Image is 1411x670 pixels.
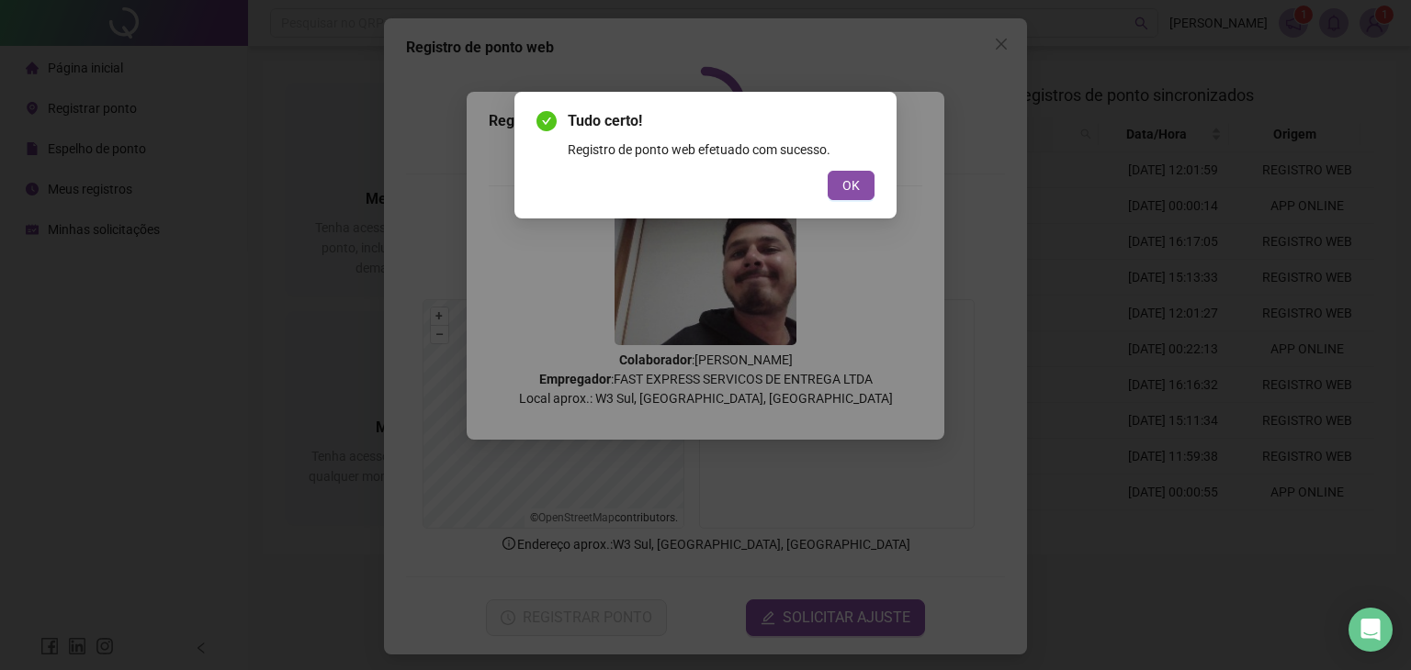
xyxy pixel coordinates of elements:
div: Open Intercom Messenger [1349,608,1393,652]
div: Registro de ponto web efetuado com sucesso. [568,140,875,160]
span: check-circle [536,111,557,131]
span: Tudo certo! [568,110,875,132]
span: OK [842,175,860,195]
button: OK [828,171,875,200]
